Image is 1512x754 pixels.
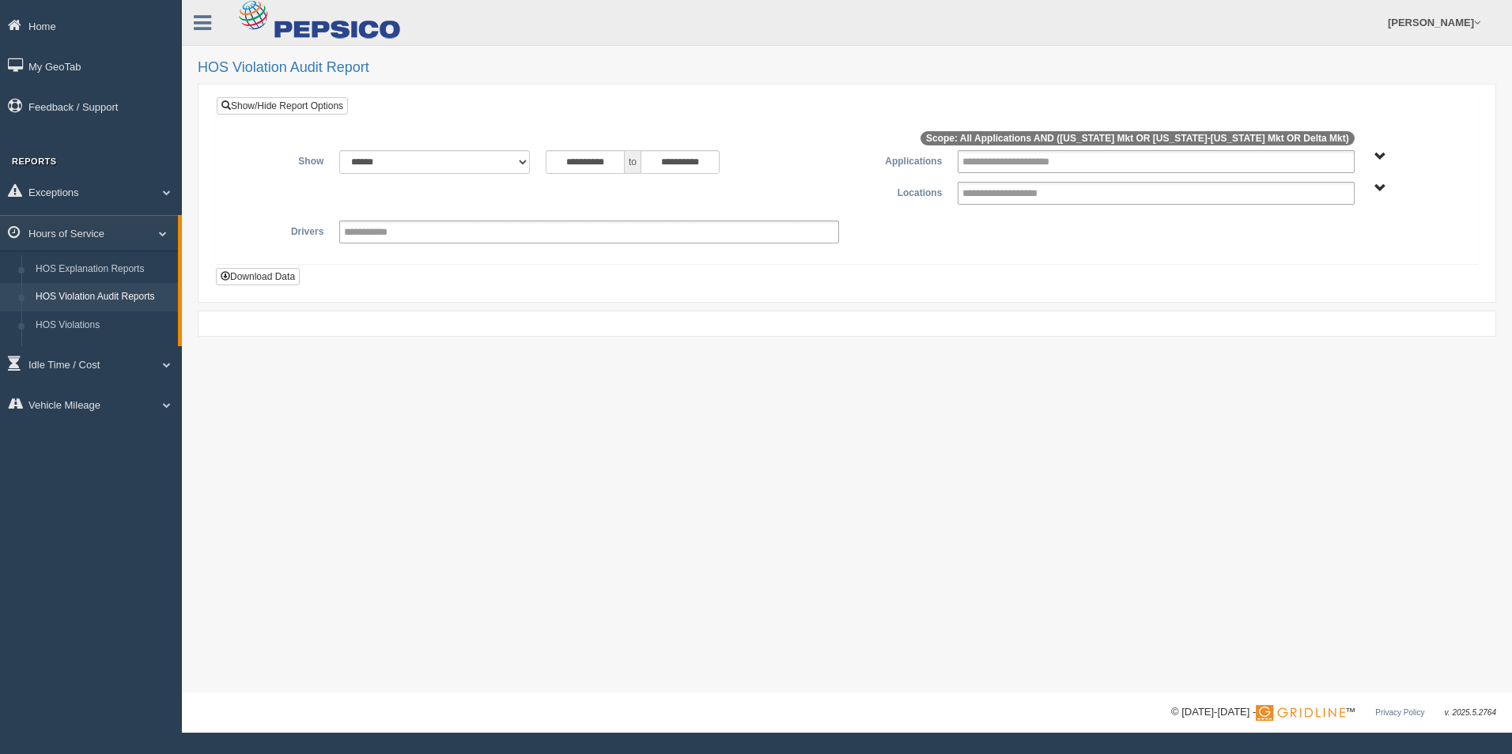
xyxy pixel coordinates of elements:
label: Applications [847,150,950,169]
img: Gridline [1256,705,1345,721]
label: Locations [847,182,950,201]
a: HOS Explanation Reports [28,255,178,284]
span: Scope: All Applications AND ([US_STATE] Mkt OR [US_STATE]-[US_STATE] Mkt OR Delta Mkt) [920,131,1355,145]
a: Privacy Policy [1375,708,1424,717]
div: © [DATE]-[DATE] - ™ [1171,704,1496,721]
label: Show [229,150,331,169]
span: v. 2025.5.2764 [1445,708,1496,717]
a: HOS Violation Audit Reports [28,283,178,311]
span: to [625,150,641,174]
a: HOS Violations [28,311,178,340]
h2: HOS Violation Audit Report [198,60,1496,76]
button: Download Data [216,268,300,285]
a: HOS Violation Trend [28,340,178,368]
a: Show/Hide Report Options [217,97,348,115]
label: Drivers [229,221,331,239]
